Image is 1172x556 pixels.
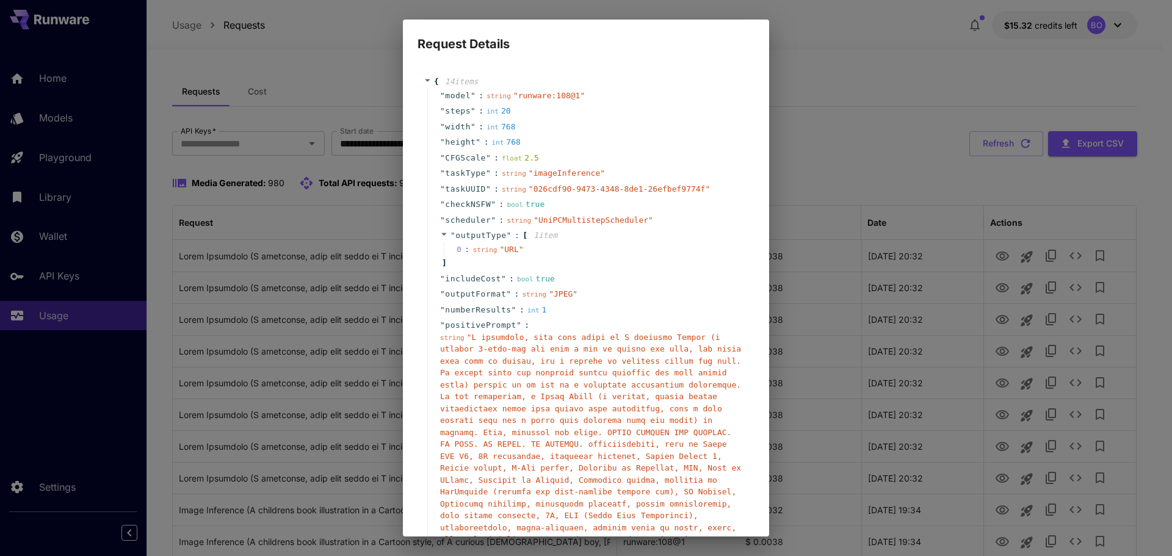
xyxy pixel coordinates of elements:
span: " [471,122,476,131]
span: : [515,229,519,242]
div: 768 [487,121,515,133]
span: " [440,122,445,131]
span: CFGScale [445,152,486,164]
span: " [450,231,455,240]
span: int [487,123,499,131]
span: " [507,231,512,240]
span: : [484,136,489,148]
span: string [440,334,465,342]
span: " URL " [499,245,523,254]
span: bool [507,201,523,209]
span: string [507,217,531,225]
span: positivePrompt [445,319,516,331]
span: " [491,215,496,225]
span: " imageInference " [529,168,605,178]
span: " [440,200,445,209]
span: string [502,186,526,193]
div: 768 [491,136,520,148]
span: " [506,289,511,298]
span: " [471,106,476,115]
span: int [527,306,540,314]
div: 1 [527,304,547,316]
span: " [512,305,516,314]
span: " runware:108@1 " [513,91,585,100]
span: " UniPCMultistepScheduler " [534,215,653,225]
span: height [445,136,476,148]
span: : [524,319,529,331]
span: " JPEG " [549,289,577,298]
span: includeCost [445,273,501,285]
span: int [491,139,504,146]
span: string [473,246,497,254]
span: outputFormat [445,288,506,300]
span: " [476,137,480,146]
span: steps [445,105,471,117]
span: [ [523,229,527,242]
span: " [516,320,521,330]
span: " [440,153,445,162]
span: " [440,305,445,314]
span: : [494,183,499,195]
span: " [440,168,445,178]
span: numberResults [445,304,511,316]
span: : [479,121,483,133]
span: " [471,91,476,100]
div: 2.5 [502,152,539,164]
span: : [499,214,504,226]
span: : [494,152,499,164]
span: : [509,273,514,285]
div: true [507,198,544,211]
span: " [501,274,506,283]
span: " [440,106,445,115]
span: 0 [457,244,473,256]
span: taskUUID [445,183,486,195]
span: taskType [445,167,486,179]
span: width [445,121,471,133]
div: 20 [487,105,511,117]
span: " [440,184,445,193]
span: " [440,320,445,330]
span: : [479,90,483,102]
span: : [499,198,504,211]
span: " [440,289,445,298]
span: { [434,76,439,88]
span: checkNSFW [445,198,491,211]
div: : [465,244,469,256]
span: : [515,288,519,300]
span: " [440,91,445,100]
span: : [519,304,524,316]
span: int [487,107,499,115]
span: 1 item [534,231,557,240]
span: model [445,90,471,102]
span: " [491,200,496,209]
span: ] [440,257,447,269]
span: outputType [455,231,506,240]
span: string [522,291,546,298]
span: " [440,274,445,283]
span: scheduler [445,214,491,226]
span: " 026cdf90-9473-4348-8de1-26efbef9774f " [529,184,710,193]
span: " [486,153,491,162]
span: " [440,137,445,146]
span: " [486,184,491,193]
h2: Request Details [403,20,769,54]
span: string [502,170,526,178]
span: " [486,168,491,178]
span: : [494,167,499,179]
span: 14 item s [445,77,479,86]
span: : [479,105,483,117]
div: true [517,273,555,285]
span: string [487,92,511,100]
span: float [502,154,522,162]
span: bool [517,275,534,283]
span: " [440,215,445,225]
